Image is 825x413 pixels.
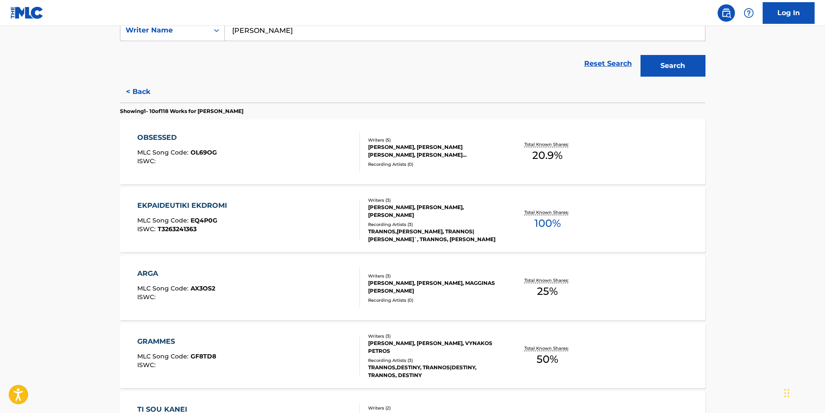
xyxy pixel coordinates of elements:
span: OL69OG [191,148,217,156]
p: Total Known Shares: [524,141,571,148]
button: < Back [120,81,172,103]
div: Recording Artists ( 3 ) [368,221,499,228]
span: AX3OS2 [191,284,215,292]
div: Recording Artists ( 0 ) [368,161,499,168]
span: GF8TD8 [191,352,216,360]
a: OBSESSEDMLC Song Code:OL69OGISWC:Writers (5)[PERSON_NAME], [PERSON_NAME] [PERSON_NAME], [PERSON_N... [120,119,705,184]
p: Total Known Shares: [524,209,571,216]
span: MLC Song Code : [137,148,191,156]
span: ISWC : [137,293,158,301]
img: search [721,8,731,18]
div: Μεταφορά [784,380,789,406]
span: EQ4P0G [191,216,217,224]
a: GRAMMESMLC Song Code:GF8TD8ISWC:Writers (3)[PERSON_NAME], [PERSON_NAME], VYNAKOS PETROSRecording ... [120,323,705,388]
img: help [744,8,754,18]
div: Writers ( 5 ) [368,137,499,143]
p: Total Known Shares: [524,345,571,352]
a: ARGAMLC Song Code:AX3OS2ISWC:Writers (3)[PERSON_NAME], [PERSON_NAME], MAGGINAS [PERSON_NAME]Recor... [120,255,705,320]
iframe: Chat Widget [782,371,825,413]
div: Writers ( 3 ) [368,273,499,279]
div: Writers ( 3 ) [368,197,499,203]
span: MLC Song Code : [137,284,191,292]
div: [PERSON_NAME], [PERSON_NAME], [PERSON_NAME] [368,203,499,219]
a: Log In [763,2,815,24]
div: [PERSON_NAME], [PERSON_NAME], VYNAKOS PETROS [368,339,499,355]
a: EKPAIDEUTIKI EKDROMIMLC Song Code:EQ4P0GISWC:T3263241363Writers (3)[PERSON_NAME], [PERSON_NAME], ... [120,187,705,252]
p: Total Known Shares: [524,277,571,284]
span: 25 % [537,284,558,299]
p: Showing 1 - 10 of 118 Works for [PERSON_NAME] [120,107,243,115]
span: ISWC : [137,361,158,369]
div: Recording Artists ( 3 ) [368,357,499,364]
div: [PERSON_NAME], [PERSON_NAME] [PERSON_NAME], [PERSON_NAME][DEMOGRAPHIC_DATA], [PERSON_NAME], FY FY [368,143,499,159]
div: EKPAIDEUTIKI EKDROMI [137,200,231,211]
div: TRANNOS,DESTINY, TRANNOS|DESTINY, TRANNOS, DESTINY [368,364,499,379]
a: Public Search [718,4,735,22]
span: ISWC : [137,225,158,233]
span: T3263241363 [158,225,197,233]
span: MLC Song Code : [137,352,191,360]
span: 100 % [534,216,561,231]
div: [PERSON_NAME], [PERSON_NAME], MAGGINAS [PERSON_NAME] [368,279,499,295]
form: Search Form [120,19,705,81]
div: GRAMMES [137,336,216,347]
div: OBSESSED [137,132,217,143]
button: Search [641,55,705,77]
span: MLC Song Code : [137,216,191,224]
img: MLC Logo [10,6,44,19]
span: ISWC : [137,157,158,165]
div: Writers ( 3 ) [368,333,499,339]
div: ARGA [137,268,215,279]
div: Writer Name [126,25,204,35]
div: TRANNOS,[PERSON_NAME], TRANNOS|[PERSON_NAME]`, TRANNOS, [PERSON_NAME] [368,228,499,243]
div: Widget συνομιλίας [782,371,825,413]
div: Help [740,4,757,22]
a: Reset Search [580,54,636,73]
span: 20.9 % [532,148,563,163]
div: Recording Artists ( 0 ) [368,297,499,303]
div: Writers ( 2 ) [368,405,499,411]
span: 50 % [537,352,558,367]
